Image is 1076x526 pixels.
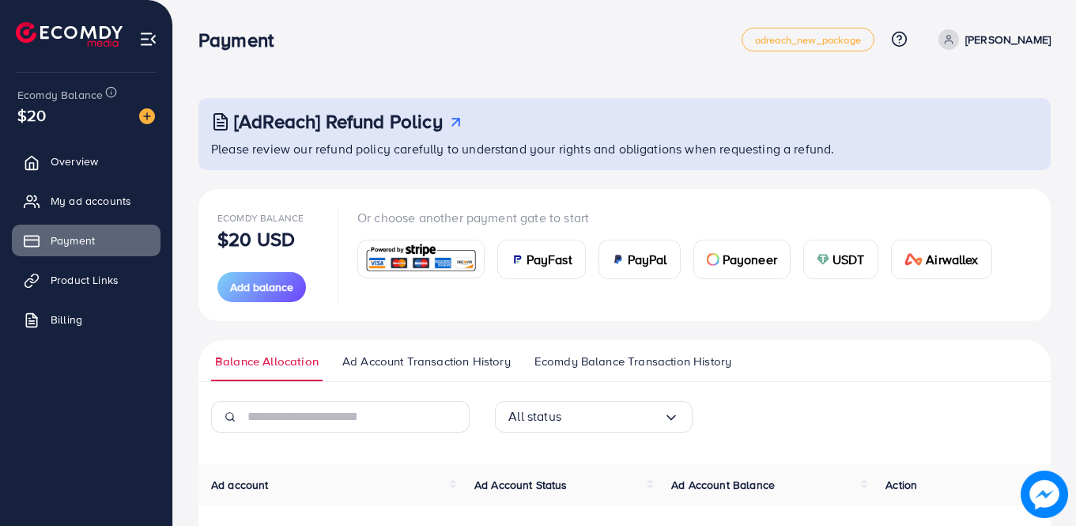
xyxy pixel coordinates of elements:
[474,477,568,493] span: Ad Account Status
[598,240,681,279] a: cardPayPal
[832,250,865,269] span: USDT
[51,153,98,169] span: Overview
[51,312,82,327] span: Billing
[527,250,572,269] span: PayFast
[217,229,295,248] p: $20 USD
[534,353,731,370] span: Ecomdy Balance Transaction History
[932,29,1051,50] a: [PERSON_NAME]
[693,240,791,279] a: cardPayoneer
[234,110,443,133] h3: [AdReach] Refund Policy
[495,401,693,433] div: Search for option
[628,250,667,269] span: PayPal
[17,104,46,127] span: $20
[561,404,663,429] input: Search for option
[217,211,304,225] span: Ecomdy Balance
[497,240,586,279] a: cardPayFast
[357,240,485,278] a: card
[817,253,829,266] img: card
[803,240,878,279] a: cardUSDT
[211,139,1041,158] p: Please review our refund policy carefully to understand your rights and obligations when requesti...
[16,22,123,47] img: logo
[51,233,95,248] span: Payment
[926,250,978,269] span: Airwallex
[755,35,861,45] span: adreach_new_package
[217,272,306,302] button: Add balance
[357,208,1005,227] p: Or choose another payment gate to start
[885,477,917,493] span: Action
[671,477,775,493] span: Ad Account Balance
[12,146,160,177] a: Overview
[511,253,523,266] img: card
[891,240,992,279] a: cardAirwallex
[742,28,874,51] a: adreach_new_package
[363,242,479,276] img: card
[965,30,1051,49] p: [PERSON_NAME]
[904,253,923,266] img: card
[215,353,319,370] span: Balance Allocation
[51,193,131,209] span: My ad accounts
[51,272,119,288] span: Product Links
[12,225,160,256] a: Payment
[17,87,103,103] span: Ecomdy Balance
[723,250,777,269] span: Payoneer
[12,304,160,335] a: Billing
[12,264,160,296] a: Product Links
[139,30,157,48] img: menu
[342,353,511,370] span: Ad Account Transaction History
[139,108,155,124] img: image
[198,28,286,51] h3: Payment
[1024,474,1064,514] img: image
[508,404,561,429] span: All status
[211,477,269,493] span: Ad account
[230,279,293,295] span: Add balance
[707,253,719,266] img: card
[612,253,625,266] img: card
[12,185,160,217] a: My ad accounts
